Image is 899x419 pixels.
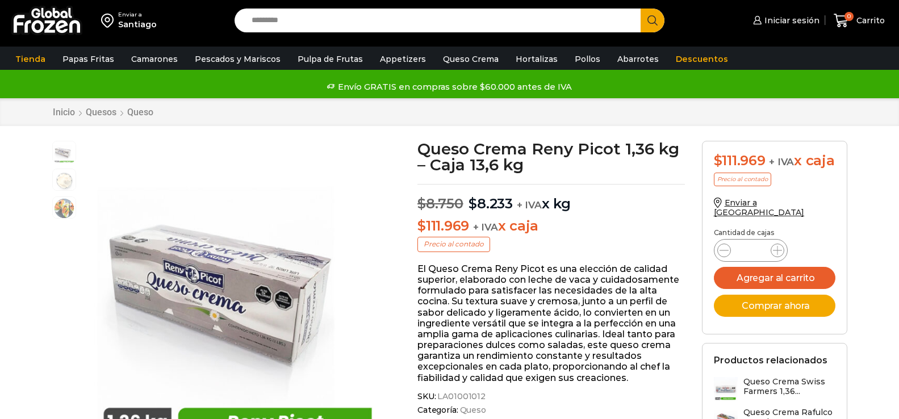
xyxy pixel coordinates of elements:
span: + IVA [769,156,794,167]
a: Inicio [52,107,76,118]
img: address-field-icon.svg [101,11,118,30]
a: Appetizers [374,48,432,70]
span: Categoría: [417,405,685,415]
span: $ [714,152,722,169]
span: + IVA [473,221,498,233]
span: queso crema 2 [53,169,76,192]
span: 0 [844,12,854,21]
a: Quesos [85,107,117,118]
span: $ [417,195,426,212]
span: SKU: [417,392,685,401]
a: Queso Crema Swiss Farmers 1,36... [714,377,835,401]
a: Queso [458,405,486,415]
a: Pulpa de Frutas [292,48,369,70]
p: Precio al contado [417,237,490,252]
a: Hortalizas [510,48,563,70]
bdi: 8.233 [469,195,513,212]
a: Queso Crema [437,48,504,70]
h1: Queso Crema Reny Picot 1,36 kg – Caja 13,6 kg [417,141,685,173]
button: Search button [641,9,664,32]
a: Iniciar sesión [750,9,819,32]
a: Pescados y Mariscos [189,48,286,70]
bdi: 8.750 [417,195,463,212]
h3: Queso Crema Swiss Farmers 1,36... [743,377,835,396]
p: Cantidad de cajas [714,229,835,237]
a: Abarrotes [612,48,664,70]
div: Santiago [118,19,157,30]
span: salmon-ahumado-2 [53,197,76,220]
button: Agregar al carrito [714,267,835,289]
p: x kg [417,184,685,212]
h2: Productos relacionados [714,355,827,366]
span: $ [417,217,426,234]
a: Papas Fritas [57,48,120,70]
a: Camarones [126,48,183,70]
p: Precio al contado [714,173,771,186]
a: Descuentos [670,48,734,70]
a: Pollos [569,48,606,70]
p: El Queso Crema Reny Picot es una elección de calidad superior, elaborado con leche de vaca y cuid... [417,263,685,383]
button: Comprar ahora [714,295,835,317]
p: x caja [417,218,685,234]
a: Queso [127,107,154,118]
bdi: 111.969 [417,217,469,234]
nav: Breadcrumb [52,107,154,118]
span: LA01001012 [436,392,486,401]
span: reny-picot [53,141,76,164]
div: x caja [714,153,835,169]
a: 0 Carrito [831,7,888,34]
span: + IVA [517,199,542,211]
span: Carrito [854,15,885,26]
a: Tienda [10,48,51,70]
a: Enviar a [GEOGRAPHIC_DATA] [714,198,805,217]
span: $ [469,195,477,212]
span: Iniciar sesión [762,15,819,26]
input: Product quantity [740,242,762,258]
bdi: 111.969 [714,152,766,169]
div: Enviar a [118,11,157,19]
